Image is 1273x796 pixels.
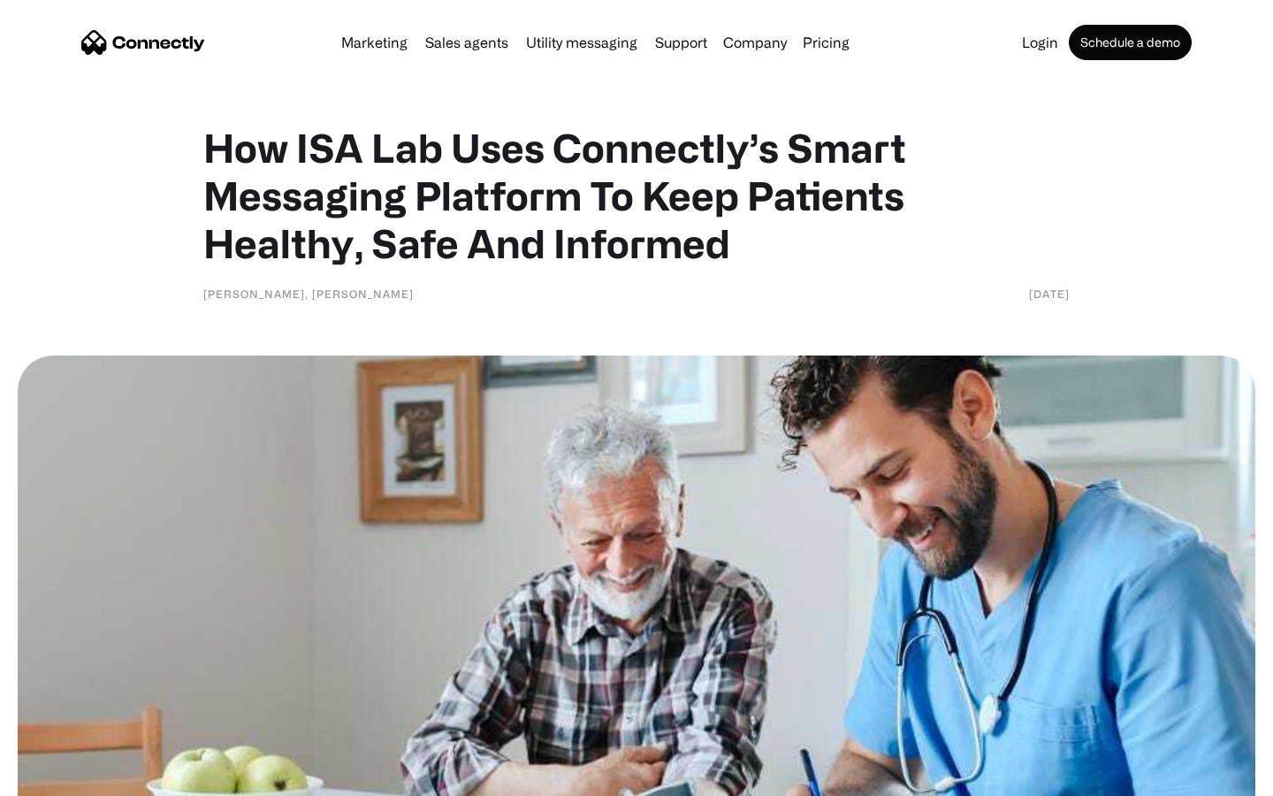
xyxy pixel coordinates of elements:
[18,765,106,790] aside: Language selected: English
[35,765,106,790] ul: Language list
[723,30,787,55] div: Company
[1029,285,1070,302] div: [DATE]
[1015,35,1065,50] a: Login
[648,35,714,50] a: Support
[334,35,415,50] a: Marketing
[203,124,1070,267] h1: How ISA Lab Uses Connectly’s Smart Messaging Platform To Keep Patients Healthy, Safe And Informed
[519,35,644,50] a: Utility messaging
[1069,25,1192,60] a: Schedule a demo
[418,35,515,50] a: Sales agents
[203,285,414,302] div: [PERSON_NAME], [PERSON_NAME]
[796,35,857,50] a: Pricing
